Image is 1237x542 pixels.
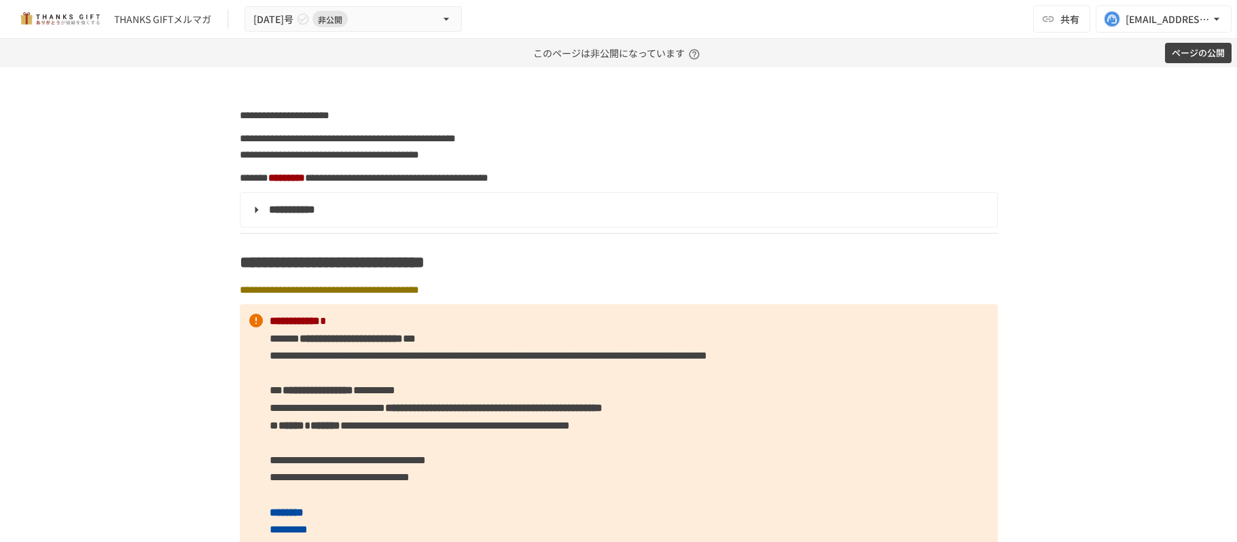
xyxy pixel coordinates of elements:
[114,12,211,26] div: THANKS GIFTメルマガ
[312,12,348,26] span: 非公開
[253,11,293,28] span: [DATE]号
[16,8,103,30] img: mMP1OxWUAhQbsRWCurg7vIHe5HqDpP7qZo7fRoNLXQh
[533,39,704,67] p: このページは非公開になっています
[1096,5,1232,33] button: [EMAIL_ADDRESS][DOMAIN_NAME]
[245,6,462,33] button: [DATE]号非公開
[1060,12,1079,26] span: 共有
[1126,11,1210,28] div: [EMAIL_ADDRESS][DOMAIN_NAME]
[1165,43,1232,64] button: ページの公開
[1033,5,1090,33] button: 共有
